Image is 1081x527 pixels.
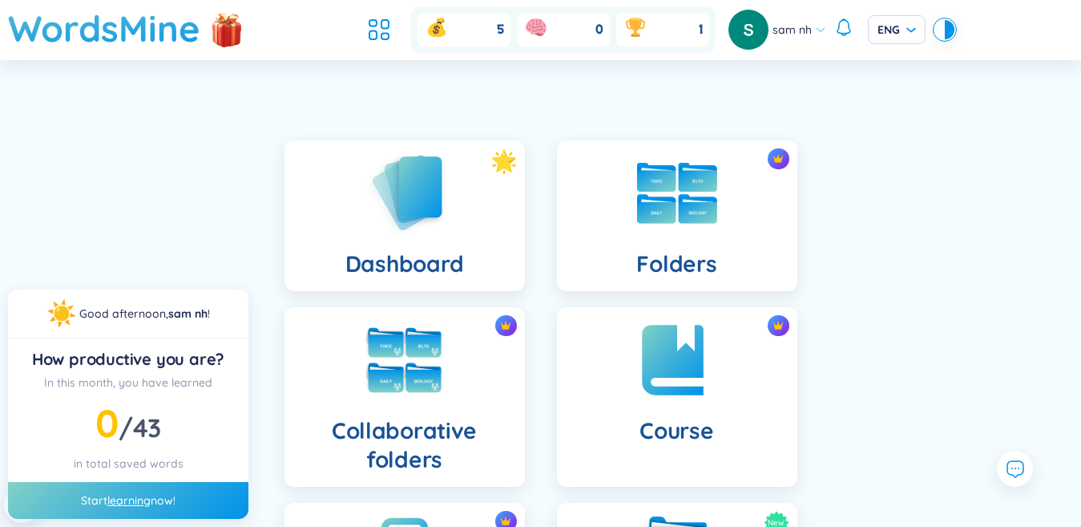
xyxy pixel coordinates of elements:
img: crown icon [500,320,511,331]
a: avatar [728,10,772,50]
img: avatar [728,10,768,50]
span: sam nh [772,21,812,39]
span: Good afternoon , [79,306,168,321]
div: How productive you are? [21,348,236,371]
img: crown icon [772,153,784,164]
span: 0 [95,399,119,447]
span: 0 [595,21,603,39]
img: crown icon [500,516,511,527]
a: Dashboard [268,140,541,291]
span: / [119,411,161,444]
span: 43 [133,411,161,444]
a: learning [107,493,151,508]
img: crown icon [772,320,784,331]
h4: Course [639,416,713,445]
span: 1 [699,21,703,39]
a: sam nh [168,306,208,321]
div: in total saved words [21,455,236,472]
a: crown iconCollaborative folders [268,307,541,487]
span: 5 [497,21,504,39]
h4: Folders [636,249,716,278]
h4: Dashboard [345,249,463,278]
img: flashSalesIcon.a7f4f837.png [211,5,243,53]
a: crown iconCourse [541,307,813,487]
a: crown iconFolders [541,140,813,291]
span: ENG [877,22,916,38]
div: ! [79,305,210,322]
div: Start now! [8,482,248,519]
div: In this month, you have learned [21,374,236,391]
h4: Collaborative folders [297,416,512,474]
